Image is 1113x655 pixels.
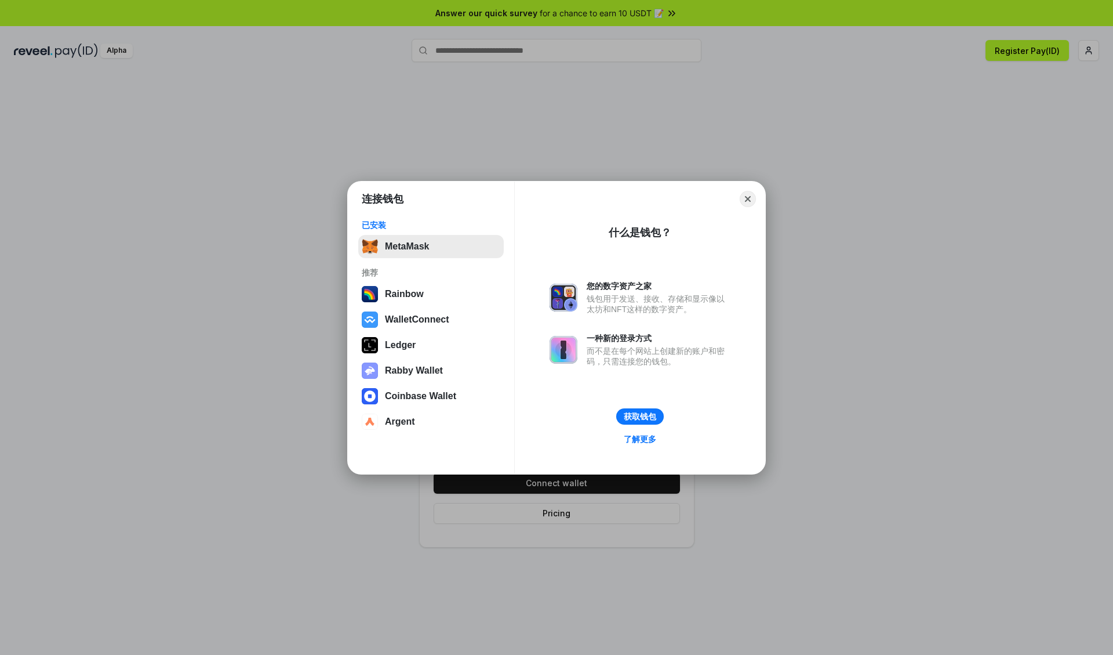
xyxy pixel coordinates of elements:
[385,241,429,252] div: MetaMask
[362,388,378,404] img: svg+xml,%3Csvg%20width%3D%2228%22%20height%3D%2228%22%20viewBox%3D%220%200%2028%2028%22%20fill%3D...
[362,220,500,230] div: 已安装
[358,235,504,258] button: MetaMask
[616,408,664,425] button: 获取钱包
[362,286,378,302] img: svg+xml,%3Csvg%20width%3D%22120%22%20height%3D%22120%22%20viewBox%3D%220%200%20120%20120%22%20fil...
[385,391,456,401] div: Coinbase Wallet
[362,238,378,255] img: svg+xml,%3Csvg%20fill%3D%22none%22%20height%3D%2233%22%20viewBox%3D%220%200%2035%2033%22%20width%...
[385,417,415,427] div: Argent
[358,410,504,433] button: Argent
[385,366,443,376] div: Rabby Wallet
[740,191,756,207] button: Close
[385,340,416,350] div: Ledger
[358,334,504,357] button: Ledger
[624,411,656,422] div: 获取钱包
[358,283,504,306] button: Rainbow
[362,414,378,430] img: svg+xml,%3Csvg%20width%3D%2228%22%20height%3D%2228%22%20viewBox%3D%220%200%2028%2028%22%20fill%3D...
[587,294,730,314] div: 钱包用于发送、接收、存储和显示像以太坊和NFT这样的数字资产。
[587,281,730,291] div: 您的数字资产之家
[362,312,378,328] img: svg+xml,%3Csvg%20width%3D%2228%22%20height%3D%2228%22%20viewBox%3D%220%200%2028%2028%22%20fill%3D...
[362,363,378,379] img: svg+xml,%3Csvg%20xmlns%3D%22http%3A%2F%2Fwww.w3.org%2F2000%2Fsvg%22%20fill%3D%22none%22%20viewBox...
[587,333,730,343] div: 一种新的登录方式
[617,432,663,447] a: 了解更多
[358,385,504,408] button: Coinbase Wallet
[609,226,671,240] div: 什么是钱包？
[385,289,424,299] div: Rainbow
[362,267,500,278] div: 推荐
[550,336,577,364] img: svg+xml,%3Csvg%20xmlns%3D%22http%3A%2F%2Fwww.w3.org%2F2000%2Fsvg%22%20fill%3D%22none%22%20viewBox...
[358,359,504,382] button: Rabby Wallet
[358,308,504,331] button: WalletConnect
[624,434,656,444] div: 了解更多
[550,284,577,312] img: svg+xml,%3Csvg%20xmlns%3D%22http%3A%2F%2Fwww.w3.org%2F2000%2Fsvg%22%20fill%3D%22none%22%20viewBox...
[362,337,378,353] img: svg+xml,%3Csvg%20xmlns%3D%22http%3A%2F%2Fwww.w3.org%2F2000%2Fsvg%22%20width%3D%2228%22%20height%3...
[362,192,403,206] h1: 连接钱包
[587,346,730,367] div: 而不是在每个网站上创建新的账户和密码，只需连接您的钱包。
[385,314,449,325] div: WalletConnect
